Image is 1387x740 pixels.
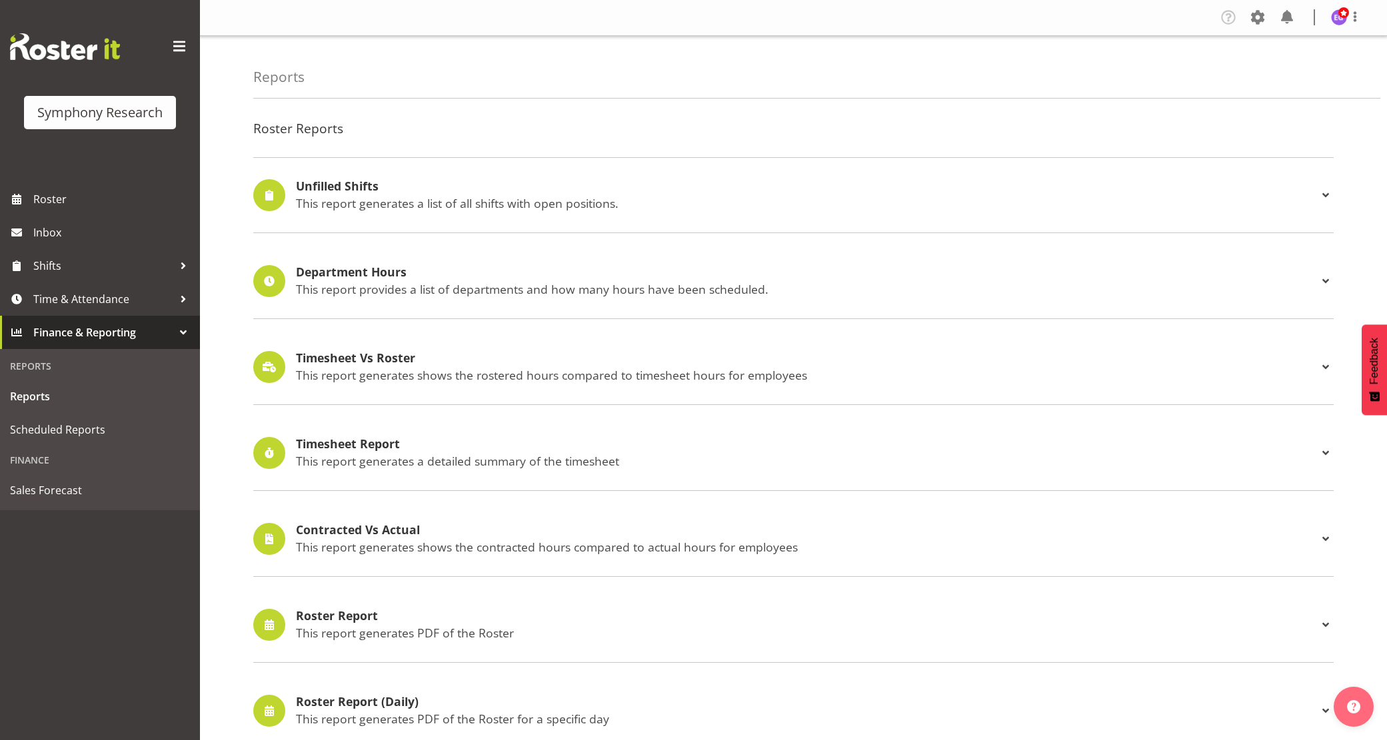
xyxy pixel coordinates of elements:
[296,196,1318,210] p: This report generates a list of all shifts with open positions.
[296,282,1318,296] p: This report provides a list of departments and how many hours have been scheduled.
[3,474,197,507] a: Sales Forecast
[33,289,173,309] span: Time & Attendance
[1331,9,1347,25] img: emma-gannaway277.jpg
[33,256,173,276] span: Shifts
[296,695,1318,709] h4: Roster Report (Daily)
[3,380,197,413] a: Reports
[1368,338,1380,384] span: Feedback
[296,454,1318,468] p: This report generates a detailed summary of the timesheet
[296,352,1318,365] h4: Timesheet Vs Roster
[253,179,1334,211] div: Unfilled Shifts This report generates a list of all shifts with open positions.
[253,523,1334,555] div: Contracted Vs Actual This report generates shows the contracted hours compared to actual hours fo...
[296,266,1318,279] h4: Department Hours
[33,322,173,342] span: Finance & Reporting
[3,446,197,474] div: Finance
[10,33,120,60] img: Rosterit website logo
[253,609,1334,641] div: Roster Report This report generates PDF of the Roster
[253,265,1334,297] div: Department Hours This report provides a list of departments and how many hours have been scheduled.
[296,540,1318,554] p: This report generates shows the contracted hours compared to actual hours for employees
[253,69,305,85] h4: Reports
[33,222,193,242] span: Inbox
[296,625,1318,640] p: This report generates PDF of the Roster
[296,524,1318,537] h4: Contracted Vs Actual
[253,695,1334,727] div: Roster Report (Daily) This report generates PDF of the Roster for a specific day
[3,352,197,380] div: Reports
[296,609,1318,623] h4: Roster Report
[10,480,190,500] span: Sales Forecast
[296,438,1318,451] h4: Timesheet Report
[37,103,163,123] div: Symphony Research
[10,420,190,440] span: Scheduled Reports
[3,413,197,446] a: Scheduled Reports
[296,368,1318,382] p: This report generates shows the rostered hours compared to timesheet hours for employees
[253,351,1334,383] div: Timesheet Vs Roster This report generates shows the rostered hours compared to timesheet hours fo...
[253,437,1334,469] div: Timesheet Report This report generates a detailed summary of the timesheet
[10,386,190,406] span: Reports
[296,711,1318,726] p: This report generates PDF of the Roster for a specific day
[1347,700,1360,713] img: help-xxl-2.png
[33,189,193,209] span: Roster
[296,180,1318,193] h4: Unfilled Shifts
[253,121,1334,136] h4: Roster Reports
[1362,324,1387,415] button: Feedback - Show survey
